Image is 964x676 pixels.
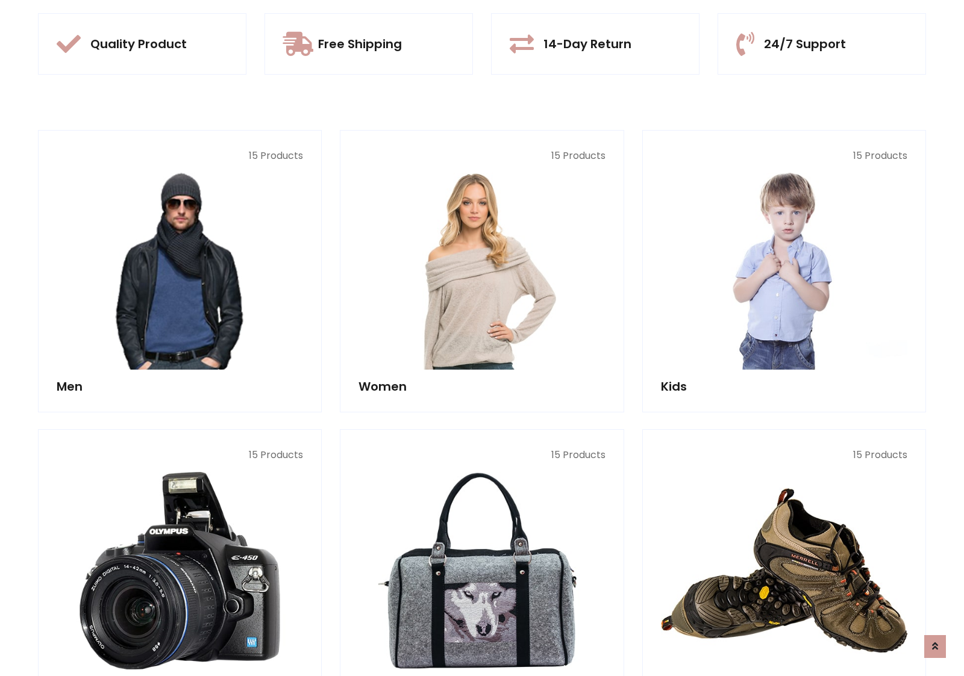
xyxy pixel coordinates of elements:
[318,37,402,51] h5: Free Shipping
[661,448,907,462] p: 15 Products
[358,448,605,462] p: 15 Products
[358,379,605,394] h5: Women
[543,37,631,51] h5: 14-Day Return
[57,379,303,394] h5: Men
[764,37,846,51] h5: 24/7 Support
[661,149,907,163] p: 15 Products
[57,149,303,163] p: 15 Products
[90,37,187,51] h5: Quality Product
[661,379,907,394] h5: Kids
[57,448,303,462] p: 15 Products
[358,149,605,163] p: 15 Products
